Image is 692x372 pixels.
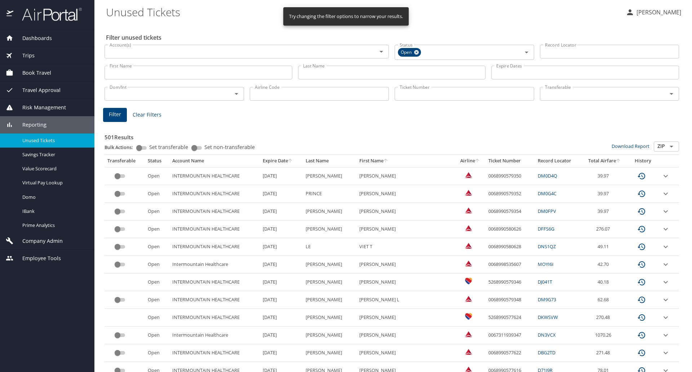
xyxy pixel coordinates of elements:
td: [DATE] [260,256,303,273]
a: Download Report [612,143,649,149]
td: 0068998535607 [485,256,535,273]
td: 0068990580628 [485,238,535,256]
button: Open [522,47,532,57]
span: Clear Filters [133,110,161,119]
td: INTERMOUNTAIN HEALTHCARE [169,344,260,362]
button: expand row [661,172,670,180]
td: 0068990580626 [485,220,535,238]
th: Status [145,155,169,167]
td: 5268990579346 [485,273,535,291]
td: Open [145,309,169,327]
th: First Name [356,155,455,167]
td: [PERSON_NAME] [303,344,356,362]
button: expand row [661,189,670,198]
span: Dashboards [13,34,52,42]
td: Intermountain Healthcare [169,256,260,273]
h1: Unused Tickets [106,1,620,23]
td: 0068990579348 [485,291,535,309]
td: [PERSON_NAME] L [356,291,455,309]
td: Open [145,203,169,220]
a: DFFS6G [538,226,554,232]
span: Virtual Pay Lookup [22,179,86,186]
td: Open [145,291,169,309]
div: Transferable [107,158,142,164]
button: sort [475,159,480,163]
a: DBG2TD [538,349,555,356]
button: Open [666,141,677,152]
span: Travel Approval [13,86,61,94]
a: DN3VCX [538,332,555,338]
td: 62.68 [582,291,627,309]
button: expand row [661,225,670,233]
td: [DATE] [260,167,303,185]
td: [DATE] [260,238,303,256]
span: Company Admin [13,237,63,245]
button: sort [288,159,293,163]
td: Open [145,238,169,256]
span: Unused Tickets [22,137,86,144]
td: [PERSON_NAME] [356,273,455,291]
td: [PERSON_NAME] [356,256,455,273]
td: VIET T [356,238,455,256]
td: 40.18 [582,273,627,291]
td: [PERSON_NAME] [303,203,356,220]
button: Clear Filters [130,108,164,122]
td: PRINCE [303,185,356,203]
td: Open [145,220,169,238]
a: MOYI6I [538,261,554,267]
button: Open [231,89,241,99]
td: Open [145,256,169,273]
td: Open [145,167,169,185]
td: 0068990579350 [485,167,535,185]
th: Expire Date [260,155,303,167]
img: Southwest Airlines [465,313,472,320]
a: DM0D4Q [538,172,557,179]
a: DM0FPV [538,208,556,214]
td: [PERSON_NAME] [303,309,356,327]
span: Set non-transferable [204,145,255,150]
button: expand row [661,296,670,304]
td: 0068990577622 [485,344,535,362]
td: [PERSON_NAME] [303,291,356,309]
td: [PERSON_NAME] [303,273,356,291]
img: Delta Airlines [465,207,472,214]
span: IBank [22,208,86,215]
td: Open [145,327,169,344]
span: Trips [13,52,35,60]
td: [DATE] [260,291,303,309]
img: Delta Airlines [465,331,472,338]
td: [PERSON_NAME] [303,327,356,344]
img: airportal-logo.png [14,7,82,21]
td: 39.97 [582,185,627,203]
td: 42.70 [582,256,627,273]
span: Reporting [13,121,46,129]
th: Airline [455,155,485,167]
span: Set transferable [149,145,188,150]
td: [PERSON_NAME] [356,203,455,220]
td: 39.97 [582,167,627,185]
td: [PERSON_NAME] [356,220,455,238]
td: Open [145,185,169,203]
span: Filter [109,110,121,119]
td: [PERSON_NAME] [356,185,455,203]
td: Open [145,273,169,291]
a: DNS1QZ [538,243,556,250]
span: Prime Analytics [22,222,86,229]
th: Record Locator [535,155,582,167]
p: [PERSON_NAME] [634,8,681,17]
th: Account Name [169,155,260,167]
img: Delta Airlines [465,224,472,232]
td: 0068990579354 [485,203,535,220]
td: LE [303,238,356,256]
button: expand row [661,313,670,322]
td: [PERSON_NAME] [356,167,455,185]
td: [PERSON_NAME] [303,220,356,238]
td: 0067311939347 [485,327,535,344]
span: Employee Tools [13,254,61,262]
th: Ticket Number [485,155,535,167]
td: 271.48 [582,344,627,362]
button: Open [666,89,677,99]
button: [PERSON_NAME] [623,6,684,19]
th: Last Name [303,155,356,167]
h2: Filter unused tickets [106,32,680,43]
